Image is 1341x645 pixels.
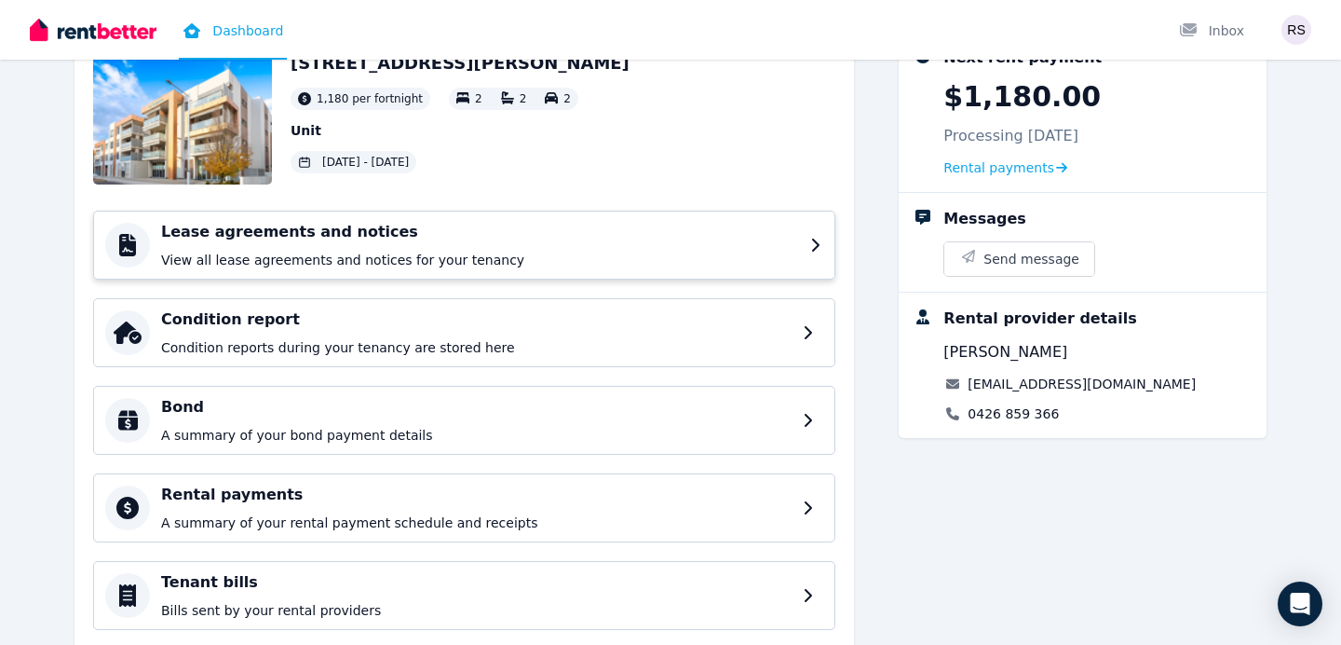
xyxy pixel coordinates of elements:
[943,341,1067,364] span: [PERSON_NAME]
[520,92,527,105] span: 2
[943,125,1078,147] p: Processing [DATE]
[943,158,1054,177] span: Rental payments
[943,208,1025,230] div: Messages
[968,375,1196,393] a: [EMAIL_ADDRESS][DOMAIN_NAME]
[563,92,571,105] span: 2
[1278,582,1322,626] div: Open Intercom Messenger
[161,514,792,532] p: A summary of your rental payment schedule and receipts
[317,91,423,106] span: 1,180 per fortnight
[1179,21,1244,40] div: Inbox
[161,484,792,506] h4: Rental payments
[30,16,156,44] img: RentBetter
[943,80,1101,114] p: $1,180.00
[322,155,409,170] span: [DATE] - [DATE]
[968,405,1059,423] a: 0426 859 366
[161,601,792,620] p: Bills sent by your rental providers
[944,242,1094,276] button: Send message
[475,92,482,105] span: 2
[161,396,792,419] h4: Bond
[161,571,792,594] h4: Tenant bills
[943,308,1136,330] div: Rental provider details
[93,50,272,185] img: Property Url
[1281,15,1311,45] img: Ramesh Sengamalai
[161,309,792,331] h4: Condition report
[291,121,630,140] p: Unit
[983,250,1079,268] span: Send message
[161,338,792,357] p: Condition reports during your tenancy are stored here
[943,158,1067,177] a: Rental payments
[161,251,799,269] p: View all lease agreements and notices for your tenancy
[161,426,792,445] p: A summary of your bond payment details
[161,221,799,243] h4: Lease agreements and notices
[291,50,630,76] h2: [STREET_ADDRESS][PERSON_NAME]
